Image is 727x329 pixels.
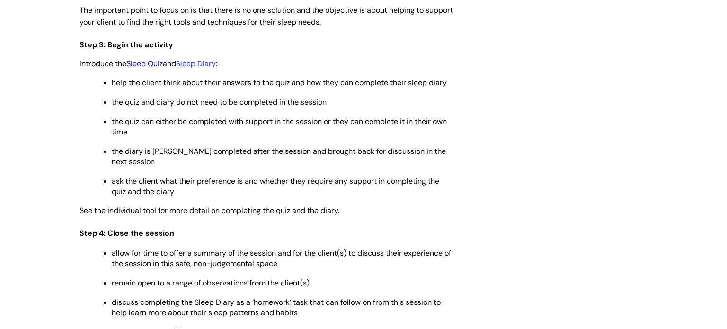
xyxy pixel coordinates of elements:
span: ask the client what their preference is and whether they require any support in completing the qu... [112,176,439,196]
span: remain open to a range of observations from the client(s) [112,278,310,288]
span: Step 3: Begin the activity [80,40,173,50]
span: help the client think about their answers to the quiz and how they can complete their sleep diary [112,78,447,88]
span: the quiz can either be completed with support in the session or they can complete it in their own... [112,116,447,137]
span: the quiz and diary do not need to be completed in the session [112,97,327,107]
a: Sleep Diary [176,59,216,69]
span: discuss completing the Sleep Diary as a ‘homework’ task that can follow on from this session to h... [112,297,441,318]
span: Step 4: Close the session [80,228,174,238]
span: allow for time to offer a summary of the session and for the client(s) to discuss their experienc... [112,248,451,268]
span: Introduce the and : [80,59,217,69]
span: The important point to focus on is that there is no one solution and the objective is about helpi... [80,5,453,27]
a: Sleep Quiz [126,59,163,69]
span: the diary is [PERSON_NAME] completed after the session and brought back for discussion in the nex... [112,146,446,167]
span: See the individual tool for more detail on completing the quiz and the diary. [80,205,339,215]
